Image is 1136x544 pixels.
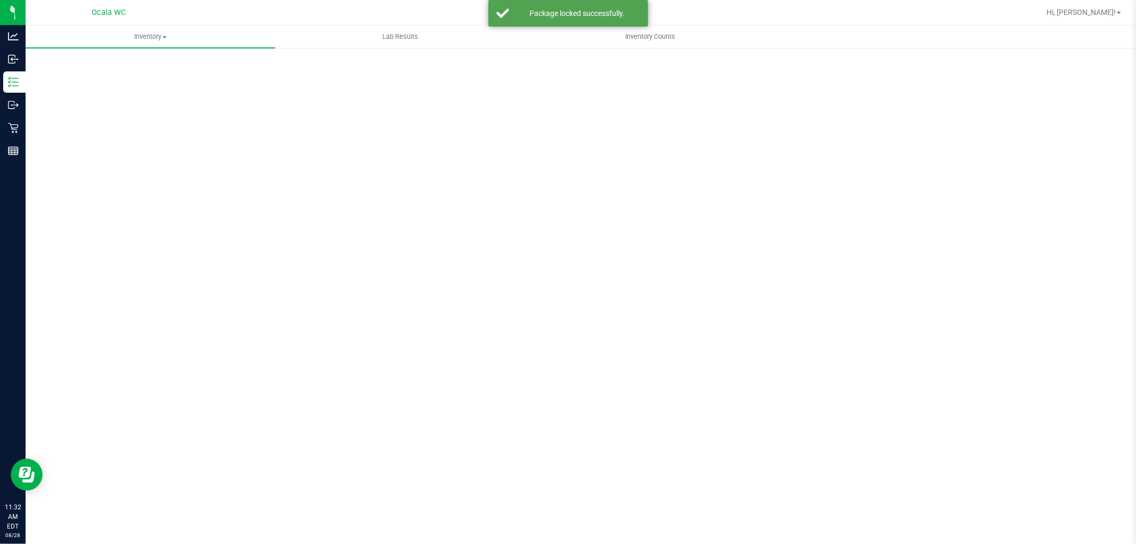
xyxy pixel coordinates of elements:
p: 08/28 [5,531,21,539]
div: Package locked successfully. [515,8,640,19]
a: Inventory [26,26,275,48]
a: Lab Results [275,26,525,48]
inline-svg: Reports [8,145,19,156]
inline-svg: Retail [8,123,19,133]
span: Ocala WC [92,8,126,17]
span: Hi, [PERSON_NAME]! [1047,8,1116,17]
inline-svg: Inbound [8,54,19,64]
span: Inventory [26,32,275,42]
span: Lab Results [368,32,432,42]
p: 11:32 AM EDT [5,502,21,531]
iframe: Resource center [11,459,43,491]
inline-svg: Inventory [8,77,19,87]
inline-svg: Outbound [8,100,19,110]
span: Inventory Counts [611,32,690,42]
a: Inventory Counts [525,26,775,48]
inline-svg: Analytics [8,31,19,42]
